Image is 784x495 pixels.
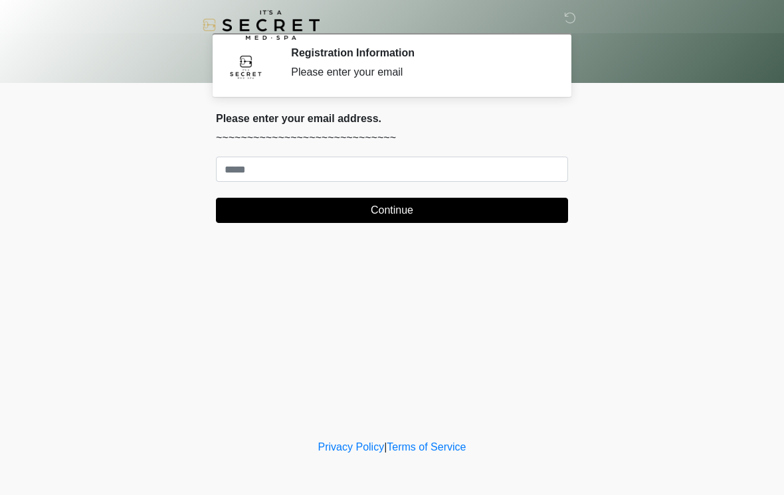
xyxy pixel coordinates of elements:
img: Agent Avatar [226,46,266,86]
h2: Registration Information [291,46,548,59]
a: Privacy Policy [318,441,385,453]
button: Continue [216,198,568,223]
div: Please enter your email [291,64,548,80]
img: It's A Secret Med Spa Logo [203,10,320,40]
a: Terms of Service [387,441,466,453]
a: | [384,441,387,453]
h2: Please enter your email address. [216,112,568,125]
p: ~~~~~~~~~~~~~~~~~~~~~~~~~~~~~ [216,130,568,146]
